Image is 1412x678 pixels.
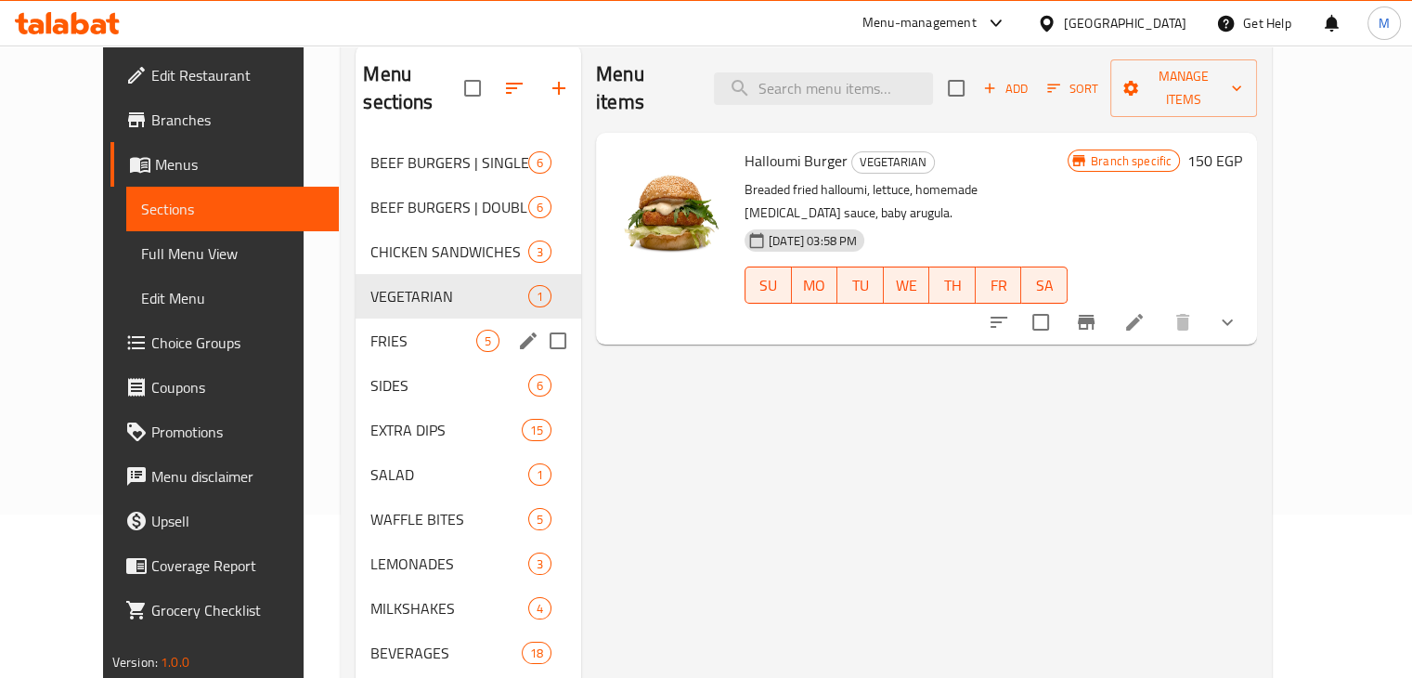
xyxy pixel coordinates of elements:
[528,553,551,575] div: items
[356,452,581,497] div: SALAD1
[976,74,1035,103] span: Add item
[356,631,581,675] div: BEVERAGES18
[1125,65,1242,111] span: Manage items
[862,12,977,34] div: Menu-management
[1029,272,1060,299] span: SA
[110,543,339,588] a: Coverage Report
[980,78,1030,99] span: Add
[126,276,339,320] a: Edit Menu
[370,553,528,575] div: LEMONADES
[1083,152,1179,170] span: Branch specific
[151,332,324,354] span: Choice Groups
[356,140,581,185] div: BEEF BURGERS | SINGLE6
[611,148,730,267] img: Halloumi Burger
[141,198,324,220] span: Sections
[792,267,838,304] button: MO
[1216,311,1238,333] svg: Show Choices
[356,229,581,274] div: CHICKEN SANDWICHES3
[714,72,933,105] input: search
[126,187,339,231] a: Sections
[528,508,551,530] div: items
[528,597,551,619] div: items
[529,154,551,172] span: 6
[151,376,324,398] span: Coupons
[845,272,876,299] span: TU
[110,410,339,454] a: Promotions
[977,300,1021,345] button: sort-choices
[141,287,324,309] span: Edit Menu
[356,185,581,229] div: BEEF BURGERS | DOUBLE6
[151,599,324,621] span: Grocery Checklist
[112,650,158,674] span: Version:
[1110,59,1257,117] button: Manage items
[937,272,968,299] span: TH
[523,645,551,662] span: 18
[356,319,581,363] div: FRIES5edit
[529,555,551,573] span: 3
[1035,74,1110,103] span: Sort items
[155,153,324,176] span: Menus
[522,419,551,441] div: items
[356,586,581,631] div: MILKSHAKES4
[1021,303,1060,342] span: Select to update
[528,463,551,486] div: items
[1205,300,1250,345] button: show more
[761,232,864,250] span: [DATE] 03:58 PM
[356,541,581,586] div: LEMONADES3
[1021,267,1068,304] button: SA
[852,151,934,173] span: VEGETARIAN
[370,508,528,530] span: WAFFLE BITES
[110,365,339,410] a: Coupons
[745,147,848,175] span: Halloumi Burger
[1123,311,1146,333] a: Edit menu item
[523,422,551,439] span: 15
[370,285,528,307] span: VEGETARIAN
[528,241,551,263] div: items
[356,363,581,408] div: SIDES6
[537,66,581,111] button: Add section
[370,597,528,619] span: MILKSHAKES
[370,463,528,486] span: SALAD
[126,231,339,276] a: Full Menu View
[476,330,499,352] div: items
[110,142,339,187] a: Menus
[370,419,521,441] span: EXTRA DIPS
[370,196,528,218] span: BEEF BURGERS | DOUBLE
[370,374,528,397] span: SIDES
[529,243,551,261] span: 3
[151,510,324,532] span: Upsell
[110,53,339,98] a: Edit Restaurant
[370,642,521,664] span: BEVERAGES
[161,650,189,674] span: 1.0.0
[356,408,581,452] div: EXTRA DIPS15
[1064,13,1186,33] div: [GEOGRAPHIC_DATA]
[477,332,499,350] span: 5
[929,267,976,304] button: TH
[528,285,551,307] div: items
[937,69,976,108] span: Select section
[1160,300,1205,345] button: delete
[1043,74,1103,103] button: Sort
[596,60,692,116] h2: Menu items
[370,241,528,263] span: CHICKEN SANDWICHES
[151,554,324,577] span: Coverage Report
[370,151,528,174] span: BEEF BURGERS | SINGLE
[110,454,339,499] a: Menu disclaimer
[492,66,537,111] span: Sort sections
[1379,13,1390,33] span: M
[1187,148,1242,174] h6: 150 EGP
[110,98,339,142] a: Branches
[529,199,551,216] span: 6
[753,272,784,299] span: SU
[745,178,1068,225] p: Breaded fried halloumi, lettuce, homemade [MEDICAL_DATA] sauce, baby arugula.
[151,465,324,488] span: Menu disclaimer
[528,151,551,174] div: items
[891,272,923,299] span: WE
[528,196,551,218] div: items
[151,109,324,131] span: Branches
